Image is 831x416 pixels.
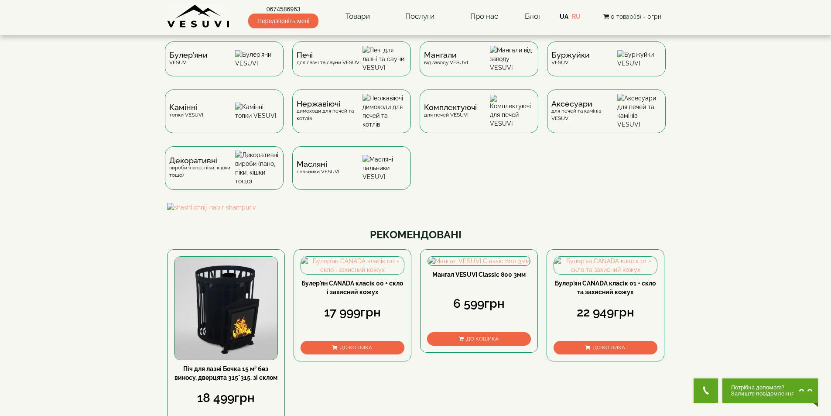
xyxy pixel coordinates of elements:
[297,161,339,175] div: пальники VESUVI
[297,161,339,168] span: Масляні
[167,4,230,28] img: Завод VESUVI
[617,50,661,68] img: Буржуйки VESUVI
[169,104,203,118] div: топки VESUVI
[490,46,534,72] img: Мангали від заводу VESUVI
[555,280,656,296] a: Булер'ян CANADA класік 01 + скло та захисний кожух
[560,13,568,20] a: UA
[169,157,235,164] span: Декоративні
[427,332,531,346] button: До кошика
[543,89,670,146] a: Аксесуаридля печей та камінів VESUVI Аксесуари для печей та камінів VESUVI
[731,385,794,391] span: Потрібна допомога?
[611,13,661,20] span: 0 товар(ів) - 0грн
[174,365,277,381] a: Піч для лазні Бочка 15 м³ без виносу, дверцята 315*315, зі склом
[424,104,477,111] span: Комплектуючі
[297,100,362,107] span: Нержавіючі
[161,146,288,203] a: Декоративнівироби (пано, піки, кішки тощо) Декоративні вироби (пано, піки, кішки тощо)
[462,7,507,27] a: Про нас
[235,103,279,120] img: Камінні топки VESUVI
[543,41,670,89] a: БуржуйкиVESUVI Буржуйки VESUVI
[288,41,415,89] a: Печідля лазні та сауни VESUVI Печі для лазні та сауни VESUVI
[554,341,657,354] button: До кошика
[554,257,657,274] img: Булер'ян CANADA класік 01 + скло та захисний кожух
[337,7,379,27] a: Товари
[297,100,362,122] div: димоходи для печей та котлів
[235,50,279,68] img: Булер'яни VESUVI
[297,52,361,58] span: Печі
[694,378,718,403] button: Get Call button
[161,89,288,146] a: Каміннітопки VESUVI Камінні топки VESUVI
[362,155,407,181] img: Масляні пальники VESUVI
[301,304,404,321] div: 17 999грн
[169,52,208,58] span: Булер'яни
[551,52,590,58] span: Буржуйки
[424,104,477,118] div: для печей VESUVI
[722,378,818,403] button: Chat button
[362,94,407,129] img: Нержавіючі димоходи для печей та котлів
[427,295,531,313] div: 6 599грн
[161,41,288,89] a: Булер'яниVESUVI Булер'яни VESUVI
[601,12,664,21] button: 0 товар(ів) - 0грн
[301,280,403,296] a: Булер'ян CANADA класік 00 + скло і захисний кожух
[169,104,203,111] span: Камінні
[169,157,235,179] div: вироби (пано, піки, кішки тощо)
[466,336,499,342] span: До кошика
[572,13,581,20] a: RU
[167,203,664,212] img: shashlichnij-nabir-shampuriv
[301,341,404,354] button: До кошика
[490,95,534,128] img: Комплектуючі для печей VESUVI
[551,52,590,66] div: VESUVI
[174,257,277,360] img: Піч для лазні Бочка 15 м³ без виносу, дверцята 315*315, зі склом
[397,7,443,27] a: Послуги
[525,12,541,21] a: Блог
[424,52,468,58] span: Мангали
[235,151,279,186] img: Декоративні вироби (пано, піки, кішки тощо)
[593,344,625,351] span: До кошика
[248,14,318,28] span: Передзвоніть мені
[288,89,415,146] a: Нержавіючідимоходи для печей та котлів Нержавіючі димоходи для печей та котлів
[169,52,208,66] div: VESUVI
[554,304,657,321] div: 22 949грн
[248,5,318,14] a: 0674586963
[415,41,543,89] a: Мангаливід заводу VESUVI Мангали від заводу VESUVI
[432,271,526,278] a: Мангал VESUVI Classic 800 3мм
[174,389,278,407] div: 18 499грн
[617,94,661,129] img: Аксесуари для печей та камінів VESUVI
[362,46,407,72] img: Печі для лазні та сауни VESUVI
[428,257,530,265] img: Мангал VESUVI Classic 800 3мм
[551,100,617,107] span: Аксесуари
[424,52,468,66] div: від заводу VESUVI
[297,52,361,66] div: для лазні та сауни VESUVI
[301,257,404,274] img: Булер'ян CANADA класік 00 + скло і захисний кожух
[340,344,372,351] span: До кошика
[551,100,617,122] div: для печей та камінів VESUVI
[731,391,794,397] span: Залиште повідомлення
[415,89,543,146] a: Комплектуючідля печей VESUVI Комплектуючі для печей VESUVI
[288,146,415,203] a: Масляніпальники VESUVI Масляні пальники VESUVI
